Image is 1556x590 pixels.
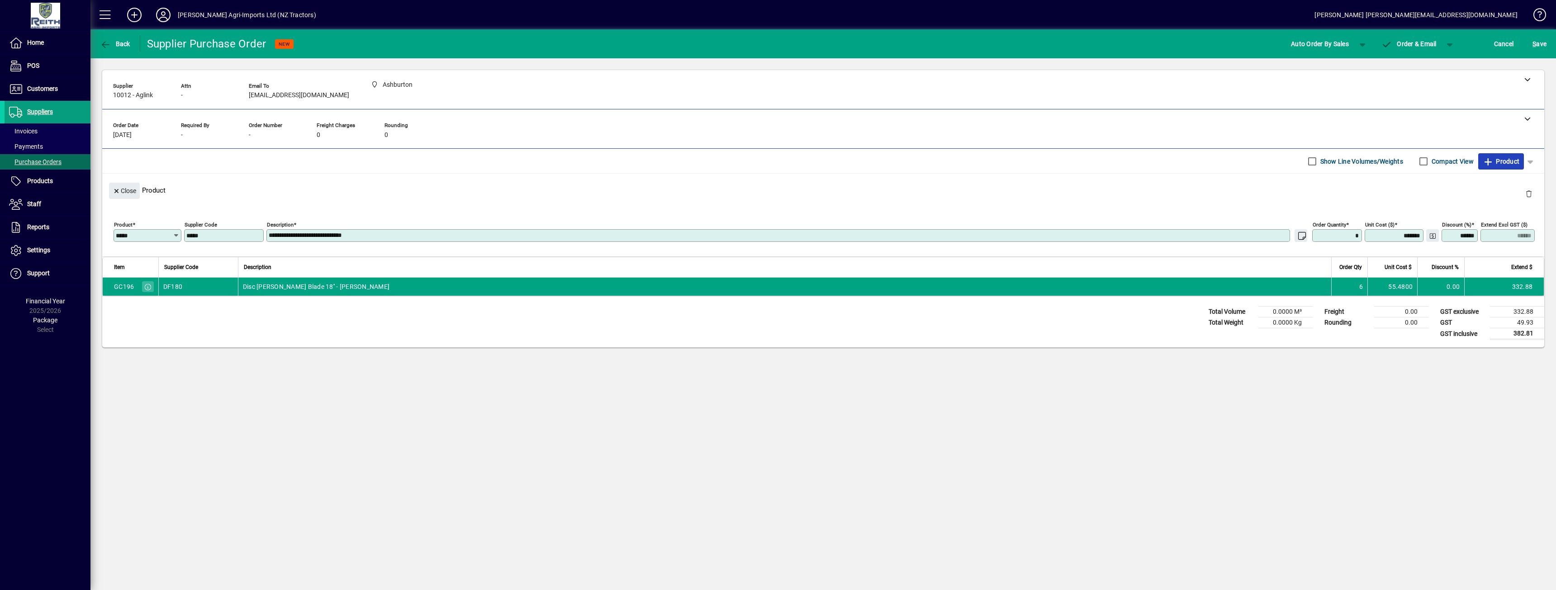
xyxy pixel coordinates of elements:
[181,132,183,139] span: -
[5,154,90,170] a: Purchase Orders
[5,239,90,262] a: Settings
[100,40,130,47] span: Back
[1481,222,1528,228] mat-label: Extend excl GST ($)
[113,184,136,198] span: Close
[249,132,251,139] span: -
[1494,37,1514,51] span: Cancel
[1430,157,1474,166] label: Compact View
[27,223,49,231] span: Reports
[113,92,153,99] span: 10012 - Aglink
[114,282,134,291] div: GC196
[27,200,41,208] span: Staff
[26,297,65,305] span: Financial Year
[27,269,50,277] span: Support
[5,262,90,285] a: Support
[9,127,38,135] span: Invoices
[1478,153,1524,170] button: Product
[5,170,90,193] a: Products
[120,7,149,23] button: Add
[27,39,44,46] span: Home
[1532,37,1547,51] span: ave
[1426,229,1439,242] button: Change Price Levels
[178,8,316,22] div: [PERSON_NAME] Agri-Imports Ltd (NZ Tractors)
[5,32,90,54] a: Home
[1483,154,1519,169] span: Product
[1291,37,1349,51] span: Auto Order By Sales
[1339,262,1362,272] span: Order Qty
[1436,307,1490,317] td: GST exclusive
[1527,2,1545,31] a: Knowledge Base
[267,222,294,228] mat-label: Description
[1518,189,1540,198] app-page-header-button: Delete
[102,174,1544,207] div: Product
[1464,278,1544,296] td: 332.88
[249,92,349,99] span: [EMAIL_ADDRESS][DOMAIN_NAME]
[1367,278,1417,296] td: 55.4800
[1490,307,1544,317] td: 332.88
[5,216,90,239] a: Reports
[27,246,50,254] span: Settings
[1374,307,1428,317] td: 0.00
[279,41,290,47] span: NEW
[1374,317,1428,328] td: 0.00
[114,262,125,272] span: Item
[5,139,90,154] a: Payments
[33,316,57,324] span: Package
[384,132,388,139] span: 0
[1313,222,1346,228] mat-label: Order Quantity
[1319,157,1403,166] label: Show Line Volumes/Weights
[5,55,90,77] a: POS
[243,282,389,291] span: Disc [PERSON_NAME] Blade 18'' - [PERSON_NAME]
[1258,317,1313,328] td: 0.0000 Kg
[27,85,58,92] span: Customers
[9,143,43,150] span: Payments
[98,36,133,52] button: Back
[1436,317,1490,328] td: GST
[1432,262,1459,272] span: Discount %
[1532,40,1536,47] span: S
[1365,222,1395,228] mat-label: Unit Cost ($)
[27,62,39,69] span: POS
[1511,262,1532,272] span: Extend $
[164,262,198,272] span: Supplier Code
[149,7,178,23] button: Profile
[185,222,217,228] mat-label: Supplier Code
[1518,183,1540,204] button: Delete
[90,36,140,52] app-page-header-button: Back
[1436,328,1490,340] td: GST inclusive
[1204,307,1258,317] td: Total Volume
[113,132,132,139] span: [DATE]
[114,222,133,228] mat-label: Product
[181,92,183,99] span: -
[158,278,238,296] td: DF180
[1530,36,1549,52] button: Save
[1258,307,1313,317] td: 0.0000 M³
[27,177,53,184] span: Products
[1381,40,1437,47] span: Order & Email
[1492,36,1516,52] button: Cancel
[5,123,90,139] a: Invoices
[1331,278,1367,296] td: 6
[5,78,90,100] a: Customers
[1490,328,1544,340] td: 382.81
[109,183,140,199] button: Close
[1490,317,1544,328] td: 49.93
[244,262,271,272] span: Description
[1204,317,1258,328] td: Total Weight
[9,158,62,165] span: Purchase Orders
[317,132,320,139] span: 0
[147,37,266,51] div: Supplier Purchase Order
[1286,36,1353,52] button: Auto Order By Sales
[1320,307,1374,317] td: Freight
[1417,278,1464,296] td: 0.00
[1442,222,1471,228] mat-label: Discount (%)
[5,193,90,216] a: Staff
[1320,317,1374,328] td: Rounding
[1377,36,1441,52] button: Order & Email
[1385,262,1412,272] span: Unit Cost $
[107,186,142,194] app-page-header-button: Close
[1314,8,1518,22] div: [PERSON_NAME] [PERSON_NAME][EMAIL_ADDRESS][DOMAIN_NAME]
[27,108,53,115] span: Suppliers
